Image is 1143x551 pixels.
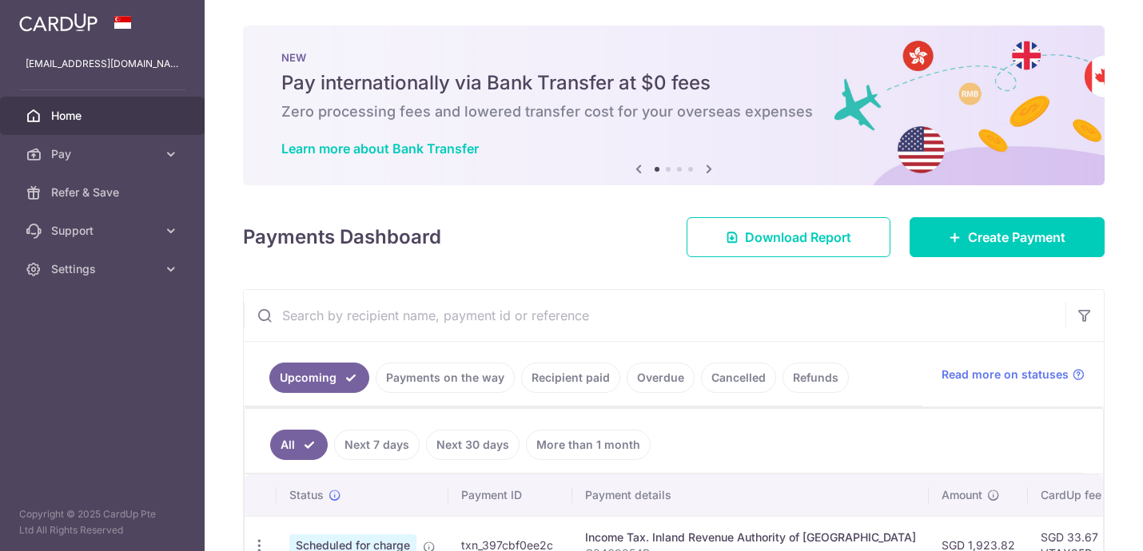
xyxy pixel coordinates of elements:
a: More than 1 month [526,430,651,460]
img: Bank transfer banner [243,26,1105,185]
a: Next 30 days [426,430,520,460]
th: Payment details [572,474,929,516]
img: CardUp [19,13,98,32]
a: Next 7 days [334,430,420,460]
div: Income Tax. Inland Revenue Authority of [GEOGRAPHIC_DATA] [585,529,916,545]
a: Read more on statuses [942,367,1085,383]
span: Status [289,487,324,503]
a: Create Payment [910,217,1105,257]
span: Home [51,108,157,124]
a: Refunds [783,363,849,393]
span: Download Report [745,228,851,247]
span: Support [51,223,157,239]
a: Payments on the way [376,363,515,393]
span: CardUp fee [1041,487,1101,503]
a: Download Report [687,217,890,257]
span: Settings [51,261,157,277]
a: Learn more about Bank Transfer [281,141,479,157]
span: Read more on statuses [942,367,1069,383]
a: All [270,430,328,460]
th: Payment ID [448,474,572,516]
h4: Payments Dashboard [243,223,441,252]
input: Search by recipient name, payment id or reference [244,290,1065,341]
a: Cancelled [701,363,776,393]
a: Upcoming [269,363,369,393]
span: Amount [942,487,982,503]
a: Overdue [627,363,695,393]
span: Refer & Save [51,184,157,200]
a: Recipient paid [521,363,620,393]
p: NEW [281,51,1066,64]
span: Create Payment [968,228,1065,247]
h5: Pay internationally via Bank Transfer at $0 fees [281,70,1066,96]
span: Pay [51,146,157,162]
h6: Zero processing fees and lowered transfer cost for your overseas expenses [281,102,1066,121]
p: [EMAIL_ADDRESS][DOMAIN_NAME] [26,56,179,72]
